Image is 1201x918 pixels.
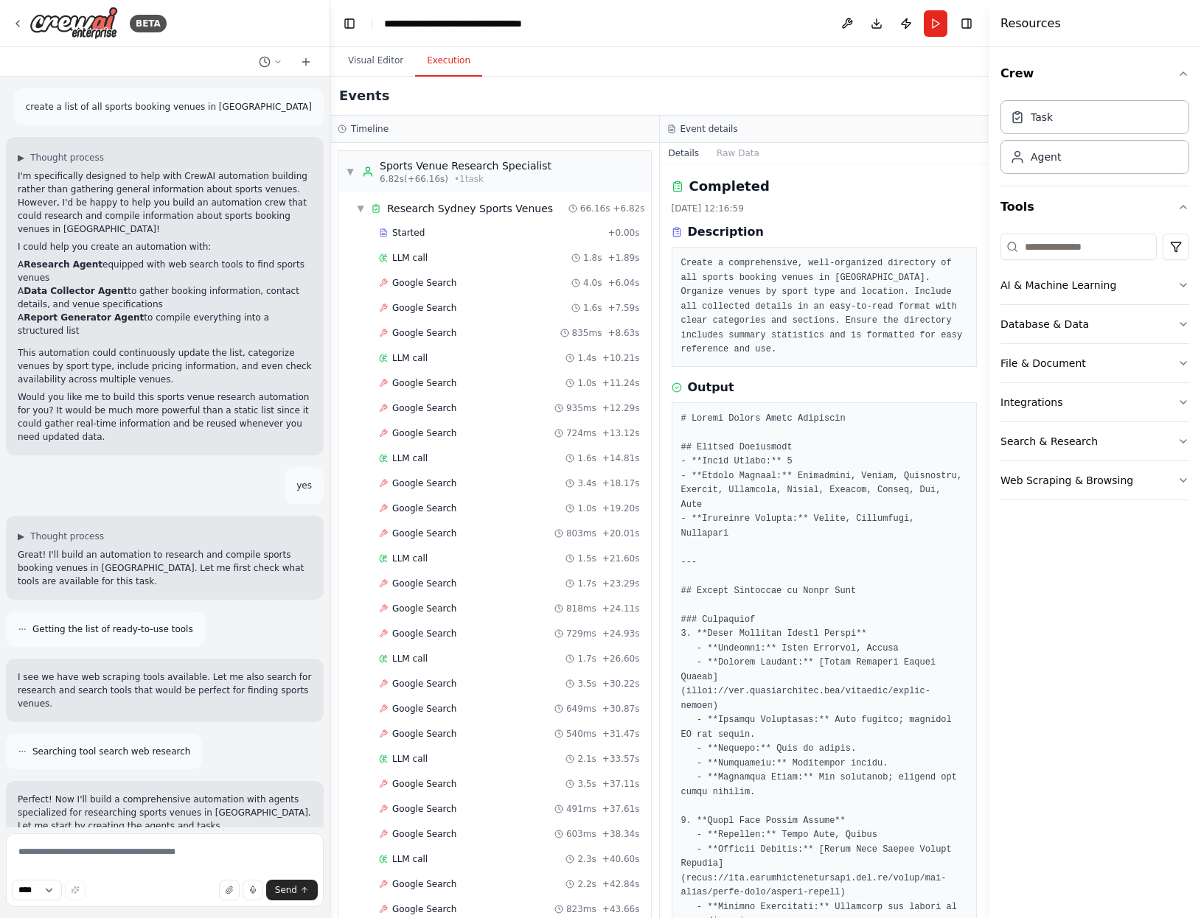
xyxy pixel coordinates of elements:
[392,628,456,640] span: Google Search
[1000,383,1189,421] button: Integrations
[602,653,640,665] span: + 26.60s
[18,793,312,833] p: Perfect! Now I'll build a comprehensive automation with agents specialized for researching sports...
[18,152,24,164] span: ▶
[18,530,104,542] button: ▶Thought process
[339,85,389,106] h2: Events
[24,312,144,323] strong: Report Generator Agent
[608,277,639,289] span: + 6.04s
[602,427,640,439] span: + 13.12s
[602,703,640,715] span: + 30.87s
[266,880,318,900] button: Send
[566,427,596,439] span: 724ms
[392,878,456,890] span: Google Search
[219,880,240,900] button: Upload files
[1000,473,1133,488] div: Web Scraping & Browsing
[392,653,428,665] span: LLM call
[392,277,456,289] span: Google Search
[602,853,640,865] span: + 40.60s
[572,327,602,339] span: 835ms
[392,327,456,339] span: Google Search
[392,828,456,840] span: Google Search
[1000,461,1189,500] button: Web Scraping & Browsing
[356,203,365,214] span: ▼
[32,623,193,635] span: Getting the list of ready-to-use tools
[608,327,639,339] span: + 8.63s
[566,828,596,840] span: 603ms
[1000,94,1189,186] div: Crew
[1000,15,1061,32] h4: Resources
[688,223,764,241] h3: Description
[29,7,118,40] img: Logo
[392,402,456,414] span: Google Search
[275,884,297,896] span: Send
[602,803,640,815] span: + 37.61s
[577,578,596,589] span: 1.7s
[1000,53,1189,94] button: Crew
[18,258,312,284] li: A equipped with web search tools to find sports venues
[18,311,312,337] li: A to compile everything into a structured list
[602,553,640,564] span: + 21.60s
[580,203,610,214] span: 66.16s
[1000,317,1089,332] div: Database & Data
[602,377,640,389] span: + 11.24s
[1000,395,1062,410] div: Integrations
[392,703,456,715] span: Google Search
[1000,422,1189,460] button: Search & Research
[30,152,104,164] span: Thought process
[392,603,456,614] span: Google Search
[577,778,596,790] span: 3.5s
[392,778,456,790] span: Google Search
[577,502,596,514] span: 1.0s
[602,477,640,489] span: + 18.17s
[680,123,738,135] h3: Event details
[392,528,456,539] span: Google Search
[392,753,428,765] span: LLM call
[681,256,968,357] pre: Create a comprehensive, well-organized directory of all sports booking venues in [GEOGRAPHIC_DATA...
[392,352,428,364] span: LLM call
[577,878,596,890] span: 2.2s
[566,803,596,815] span: 491ms
[415,46,482,77] button: Execution
[577,377,596,389] span: 1.0s
[387,201,553,216] span: Research Sydney Sports Venues
[380,158,551,173] div: Sports Venue Research Specialist
[130,15,167,32] div: BETA
[613,203,644,214] span: + 6.82s
[296,479,312,492] p: yes
[608,227,639,239] span: + 0.00s
[602,878,640,890] span: + 42.84s
[602,628,640,640] span: + 24.93s
[454,173,484,185] span: • 1 task
[566,703,596,715] span: 649ms
[689,176,770,197] h2: Completed
[602,528,640,539] span: + 20.01s
[566,903,596,915] span: 823ms
[583,302,602,314] span: 1.6s
[602,903,640,915] span: + 43.66s
[577,553,596,564] span: 1.5s
[18,169,312,236] p: I'm specifically designed to help with CrewAI automation building rather than gathering general i...
[18,284,312,311] li: A to gather booking information, contact details, and venue specifications
[602,828,640,840] span: + 38.34s
[566,402,596,414] span: 935ms
[1000,278,1116,292] div: AI & Machine Learning
[392,452,428,464] span: LLM call
[18,548,312,588] p: Great! I'll build an automation to research and compile sports booking venues in [GEOGRAPHIC_DATA...
[18,346,312,386] p: This automation could continuously update the list, categorize venues by sport type, include pric...
[660,143,709,164] button: Details
[384,16,522,31] nav: breadcrumb
[392,678,456,690] span: Google Search
[602,352,640,364] span: + 10.21s
[602,578,640,589] span: + 23.29s
[380,173,448,185] span: 6.82s (+66.16s)
[243,880,263,900] button: Click to speak your automation idea
[577,853,596,865] span: 2.3s
[583,277,602,289] span: 4.0s
[566,603,596,614] span: 818ms
[26,100,312,113] p: create a list of all sports booking venues in [GEOGRAPHIC_DATA]
[1000,266,1189,304] button: AI & Machine Learning
[1000,434,1098,449] div: Search & Research
[18,152,104,164] button: ▶Thought process
[608,252,639,264] span: + 1.89s
[392,477,456,489] span: Google Search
